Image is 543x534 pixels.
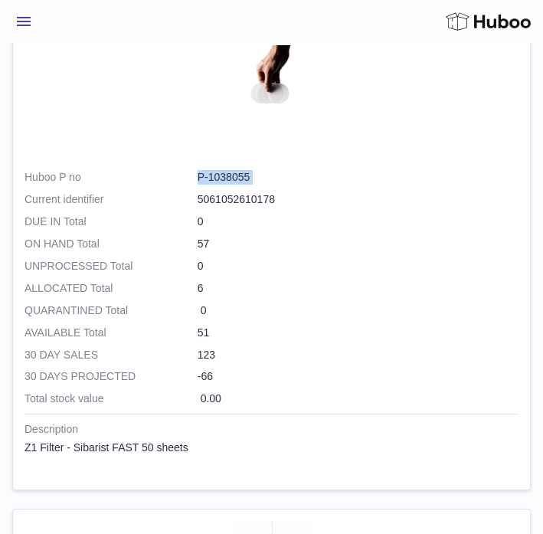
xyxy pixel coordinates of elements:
td: 51 [25,326,518,348]
dd: P-1038055 [198,170,518,185]
dt: Current identifier [25,192,198,207]
td: -66 [25,369,518,391]
dt: Huboo P no [25,170,198,185]
strong: ALLOCATED Total [25,281,198,296]
div: Z1 Filter - Sibarist FAST 50 sheets [25,441,518,455]
strong: 30 DAYS PROJECTED [25,369,198,384]
img: product image [234,45,310,147]
strong: QUARANTINED Total [25,303,198,318]
strong: Description [25,422,518,441]
strong: 30 DAY SALES [25,348,198,362]
strong: DUE IN Total [25,215,198,229]
strong: ON HAND Total [25,237,198,251]
span: 0 [201,304,207,316]
dd: 5061052610178 [198,192,518,207]
strong: UNPROCESSED Total [25,259,198,274]
strong: Total stock value [25,391,198,406]
td: 0 [25,215,518,237]
strong: AVAILABLE Total [25,326,198,340]
td: 0 [25,259,518,281]
td: 57 [25,237,518,259]
span: 0.00 [201,392,221,405]
td: 123 [25,348,518,370]
td: 6 [25,281,518,303]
